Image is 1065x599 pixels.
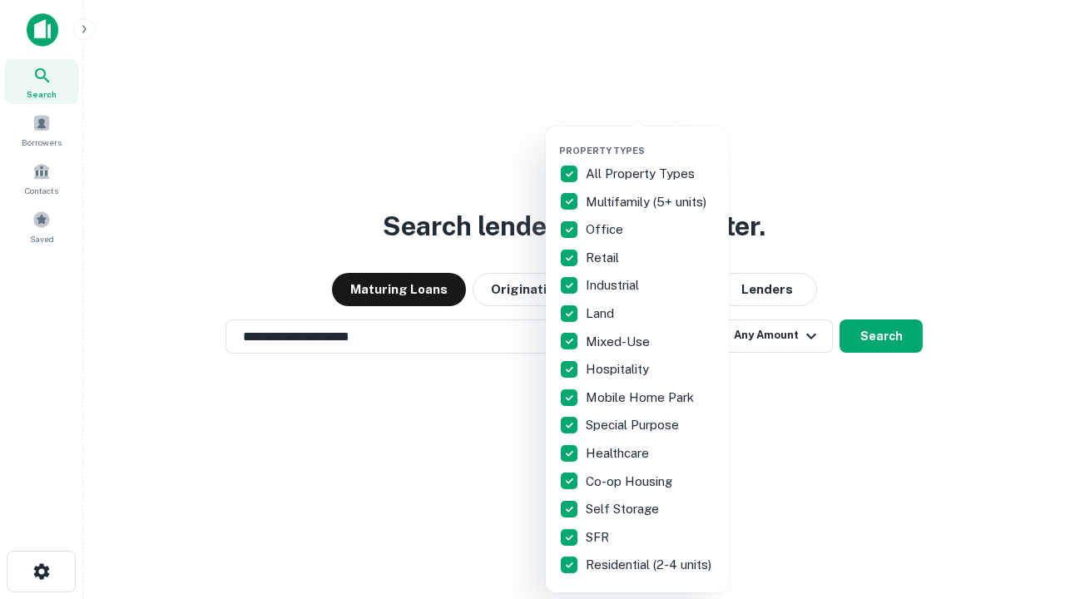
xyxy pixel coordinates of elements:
p: Mobile Home Park [586,388,697,408]
p: Co-op Housing [586,472,676,492]
p: SFR [586,527,612,547]
p: Hospitality [586,359,652,379]
p: Industrial [586,275,642,295]
p: Self Storage [586,499,662,519]
p: Residential (2-4 units) [586,555,715,575]
span: Property Types [559,146,645,156]
p: Healthcare [586,443,652,463]
p: Retail [586,248,622,268]
p: Mixed-Use [586,332,653,352]
iframe: Chat Widget [982,466,1065,546]
p: Multifamily (5+ units) [586,192,710,212]
p: Land [586,304,617,324]
p: Special Purpose [586,415,682,435]
p: All Property Types [586,164,698,184]
p: Office [586,220,627,240]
